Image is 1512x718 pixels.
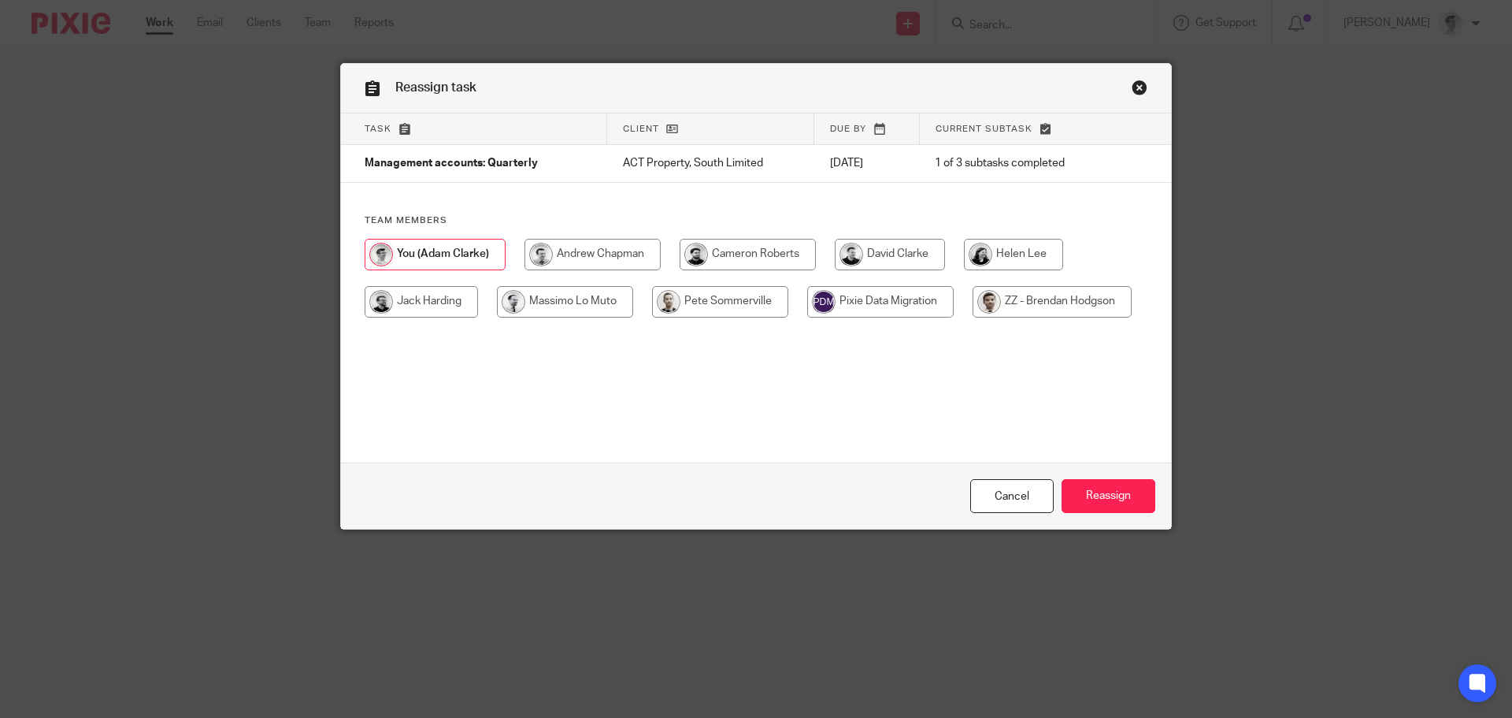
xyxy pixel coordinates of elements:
[365,158,538,169] span: Management accounts: Quarterly
[830,155,904,171] p: [DATE]
[623,125,659,133] span: Client
[365,125,391,133] span: Task
[970,479,1054,513] a: Close this dialog window
[623,155,799,171] p: ACT Property, South Limited
[365,214,1147,227] h4: Team members
[919,145,1114,183] td: 1 of 3 subtasks completed
[395,81,476,94] span: Reassign task
[936,125,1032,133] span: Current subtask
[1062,479,1155,513] input: Reassign
[830,125,866,133] span: Due by
[1132,80,1147,101] a: Close this dialog window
